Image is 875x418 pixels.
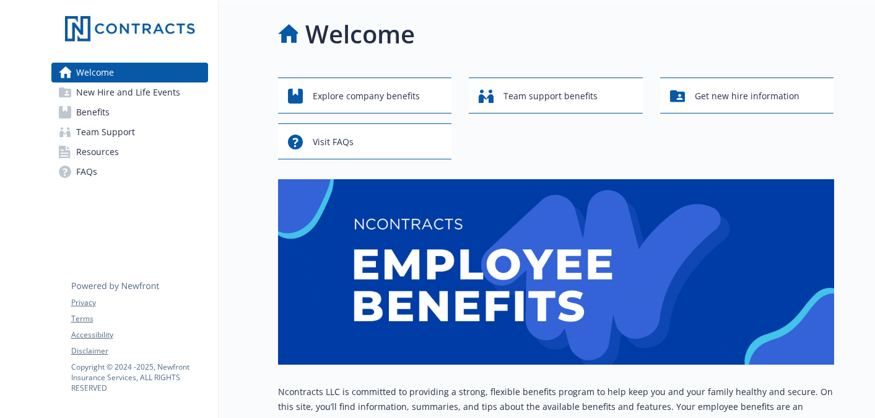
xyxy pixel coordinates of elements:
a: FAQs [51,162,208,182]
button: Visit FAQs [278,123,452,159]
img: overview page banner [278,179,834,365]
span: New Hire and Life Events [76,82,180,102]
span: Resources [76,142,119,162]
p: Copyright © 2024 - 2025 , Newfront Insurance Services, ALL RIGHTS RESERVED [71,362,207,393]
a: Welcome [51,63,208,82]
span: Welcome [76,63,114,82]
span: Benefits [76,102,110,122]
a: Resources [51,142,208,162]
span: Team Support [76,122,135,142]
span: Visit FAQs [313,130,354,154]
button: Get new hire information [660,78,834,113]
h1: Welcome [305,16,415,53]
span: FAQs [76,162,97,182]
a: Disclaimer [71,345,207,357]
a: New Hire and Life Events [51,82,208,102]
a: Team Support [51,122,208,142]
span: Team support benefits [503,84,598,108]
button: Explore company benefits [278,78,452,113]
a: Benefits [51,102,208,122]
a: Terms [71,313,207,324]
button: Team support benefits [469,78,643,113]
span: Get new hire information [695,84,799,108]
a: Privacy [71,297,207,308]
a: Accessibility [71,329,207,340]
span: Explore company benefits [313,84,420,108]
